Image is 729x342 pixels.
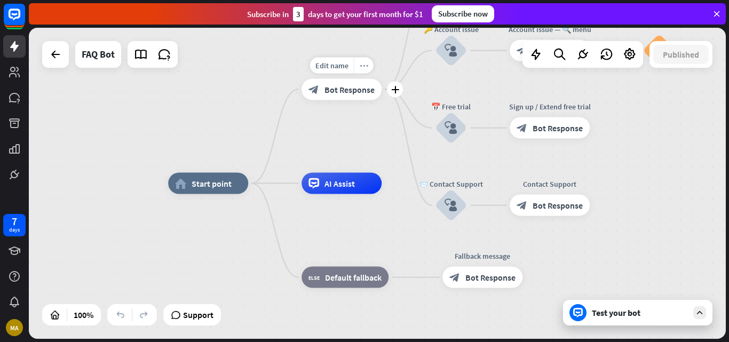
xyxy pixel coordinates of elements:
div: MA [6,319,23,336]
span: Bot Response [465,272,516,283]
i: block_user_input [445,44,457,57]
div: Subscribe in days to get your first month for $1 [247,7,423,21]
span: Support [183,306,213,323]
span: AI Assist [324,178,355,189]
div: Account issue — 🔍 menu [502,24,598,35]
button: Published [653,45,709,64]
div: Fallback message [434,251,530,261]
div: 📅 Free trial [419,101,483,112]
span: Bot Response [533,123,583,133]
div: 🔑 Account issue [419,24,483,35]
div: days [9,226,20,234]
i: block_bot_response [449,272,460,283]
i: more_horiz [360,61,368,69]
div: Contact Support [502,179,598,189]
span: Bot Response [324,84,375,94]
div: Test your bot [592,307,688,318]
i: block_bot_response [517,123,527,133]
button: Open LiveChat chat widget [9,4,41,36]
i: block_user_input [445,199,457,212]
div: 100% [70,306,97,323]
i: block_fallback [308,272,320,283]
i: block_bot_response [517,45,527,56]
div: 3 [293,7,304,21]
div: Sign up / Extend free trial [502,101,598,112]
div: Subscribe now [432,5,494,22]
i: block_user_input [445,122,457,134]
span: Default fallback [325,272,382,283]
div: 7 [12,217,17,226]
i: plus [391,85,399,93]
i: home_2 [175,178,186,189]
div: FAQ Bot [82,41,115,68]
span: Start point [192,178,232,189]
i: block_bot_response [517,200,527,211]
div: 📨 Contact Support [419,179,483,189]
a: 7 days [3,214,26,236]
span: Edit name [315,60,348,70]
span: Bot Response [533,200,583,211]
i: block_bot_response [308,84,319,94]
